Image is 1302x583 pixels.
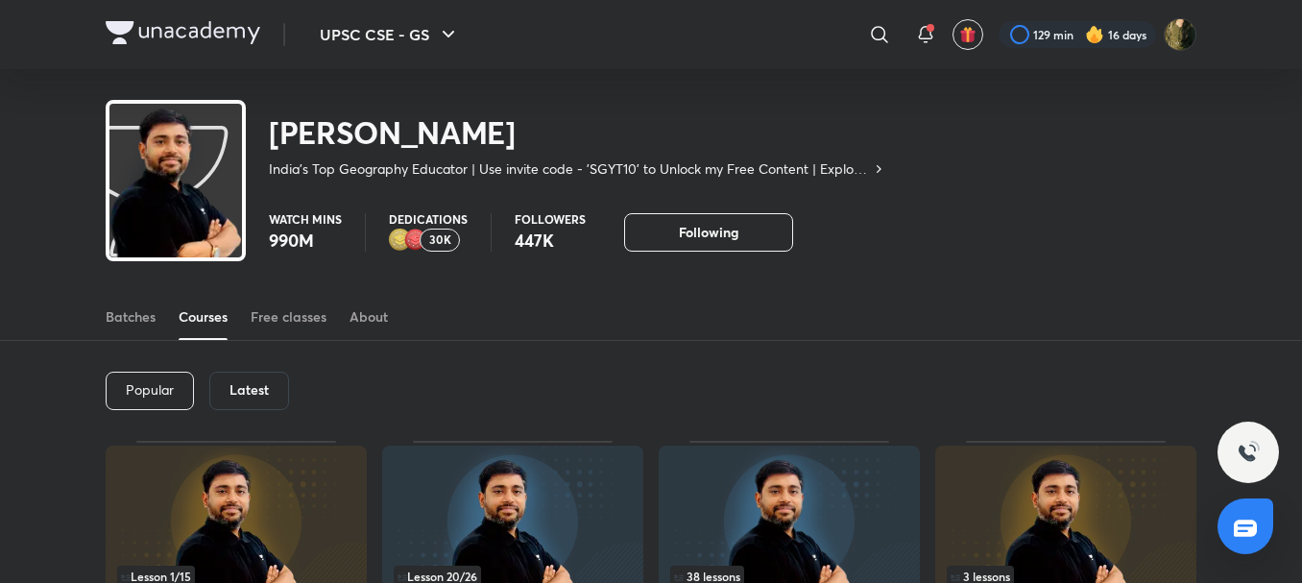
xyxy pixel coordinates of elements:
[126,382,174,398] p: Popular
[179,307,228,327] div: Courses
[269,113,886,152] h2: [PERSON_NAME]
[674,571,740,582] span: 38 lessons
[389,213,468,225] p: Dedications
[515,229,586,252] p: 447K
[624,213,793,252] button: Following
[269,229,342,252] p: 990M
[251,294,326,340] a: Free classes
[308,15,471,54] button: UPSC CSE - GS
[106,307,156,327] div: Batches
[106,21,260,49] a: Company Logo
[179,294,228,340] a: Courses
[1085,25,1104,44] img: streak
[959,26,976,43] img: avatar
[229,382,269,398] h6: Latest
[679,223,738,242] span: Following
[1164,18,1196,51] img: Ruhi Chi
[389,229,412,252] img: educator badge2
[269,159,871,179] p: India's Top Geography Educator | Use invite code - 'SGYT10' to Unlock my Free Content | Explore t...
[106,294,156,340] a: Batches
[1237,441,1260,464] img: ttu
[109,108,242,292] img: class
[429,233,451,247] p: 30K
[515,213,586,225] p: Followers
[251,307,326,327] div: Free classes
[404,229,427,252] img: educator badge1
[951,571,1010,582] span: 3 lessons
[350,294,388,340] a: About
[398,571,477,582] span: Lesson 20 / 26
[350,307,388,327] div: About
[952,19,983,50] button: avatar
[121,571,191,582] span: Lesson 1 / 15
[269,213,342,225] p: Watch mins
[106,21,260,44] img: Company Logo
